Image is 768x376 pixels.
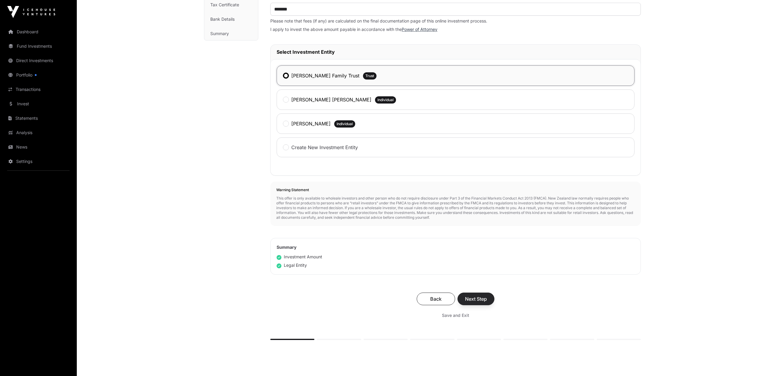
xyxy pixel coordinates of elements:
a: Power of Attorney [402,27,437,32]
h2: Select Investment Entity [277,48,634,56]
div: Legal Entity [277,262,307,268]
span: Next Step [465,295,487,302]
label: [PERSON_NAME] [291,120,331,127]
span: Individual [377,98,394,102]
button: Back [417,293,455,305]
a: Statements [5,112,72,125]
label: [PERSON_NAME] Family Trust [291,72,359,79]
p: I apply to invest the above amount payable in accordance with the [270,26,641,32]
button: Save and Exit [435,310,476,321]
span: Trust [365,74,374,78]
a: Invest [5,97,72,110]
span: Back [424,295,448,302]
a: Portfolio [5,68,72,82]
div: Investment Amount [277,254,322,260]
span: Save and Exit [442,312,469,318]
a: Fund Investments [5,40,72,53]
a: Analysis [5,126,72,139]
iframe: Chat Widget [738,347,768,376]
a: Settings [5,155,72,168]
label: [PERSON_NAME] [PERSON_NAME] [291,96,371,103]
p: This offer is only available to wholeale investors and other person who do not require disclosure... [276,196,635,220]
span: Individual [337,122,353,126]
a: Transactions [5,83,72,96]
h2: Summary [277,244,634,250]
h2: Warning Statement [276,188,635,192]
button: Next Step [457,293,494,305]
p: Please note that fees (if any) are calculated on the final documentation page of this online inve... [270,18,641,24]
img: Icehouse Ventures Logo [7,6,55,18]
a: Dashboard [5,25,72,38]
a: Direct Investments [5,54,72,67]
label: Create New Investment Entity [291,144,358,151]
a: News [5,140,72,154]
